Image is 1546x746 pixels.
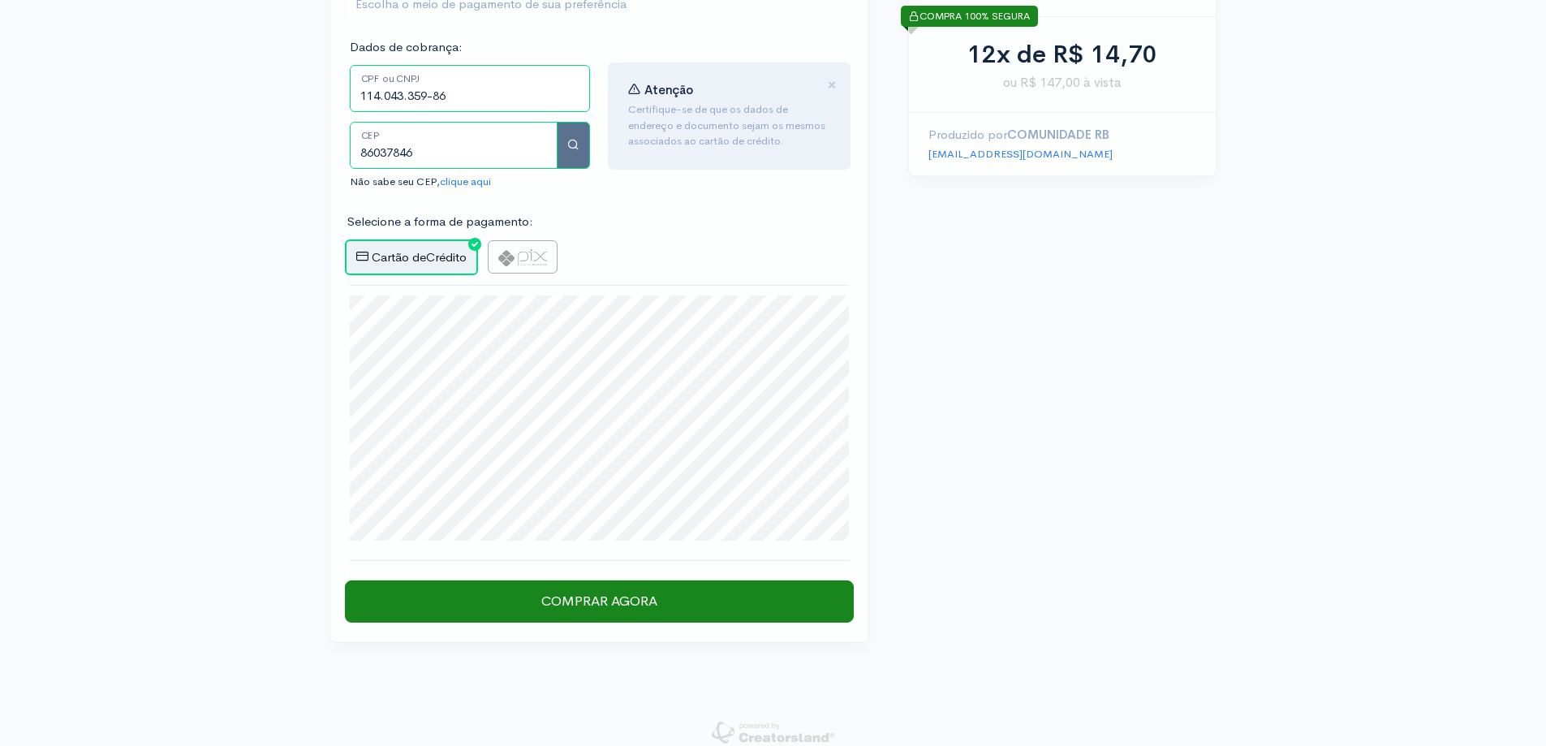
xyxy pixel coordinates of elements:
[347,213,533,231] label: Selecione a forma de pagamento:
[928,37,1196,73] div: 12x de R$ 14,70
[350,122,558,169] input: CEP
[928,73,1196,93] span: ou R$ 147,00 à vista
[827,76,837,95] button: Close
[712,721,834,744] img: powered-by-creatorsland-e1a4e4bebae488dff9c9a81466bc3db6f0b7cf8c8deafde3238028c30cb33651.png
[628,83,831,97] h4: Atenção
[827,73,837,97] span: ×
[372,249,426,265] span: Cartão de
[345,580,854,623] input: Comprar Agora
[350,65,590,112] input: CPF ou CNPJ
[350,38,463,57] label: Dados de cobrança:
[928,147,1113,161] a: [EMAIL_ADDRESS][DOMAIN_NAME]
[928,126,1196,144] p: Produzido por
[498,249,547,266] img: pix-logo-9c6f7f1e21d0dbbe27cc39d8b486803e509c07734d8fd270ca391423bc61e7ca.png
[901,6,1038,27] div: COMPRA 100% SEGURA
[440,175,491,188] a: clique aqui
[350,171,590,190] p: Não sabe seu CEP,
[628,101,831,149] p: Certifique-se de que os dados de endereço e documento sejam os mesmos associados ao cartão de cré...
[345,239,478,275] label: Crédito
[1007,127,1109,142] strong: COMUNIDADE RB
